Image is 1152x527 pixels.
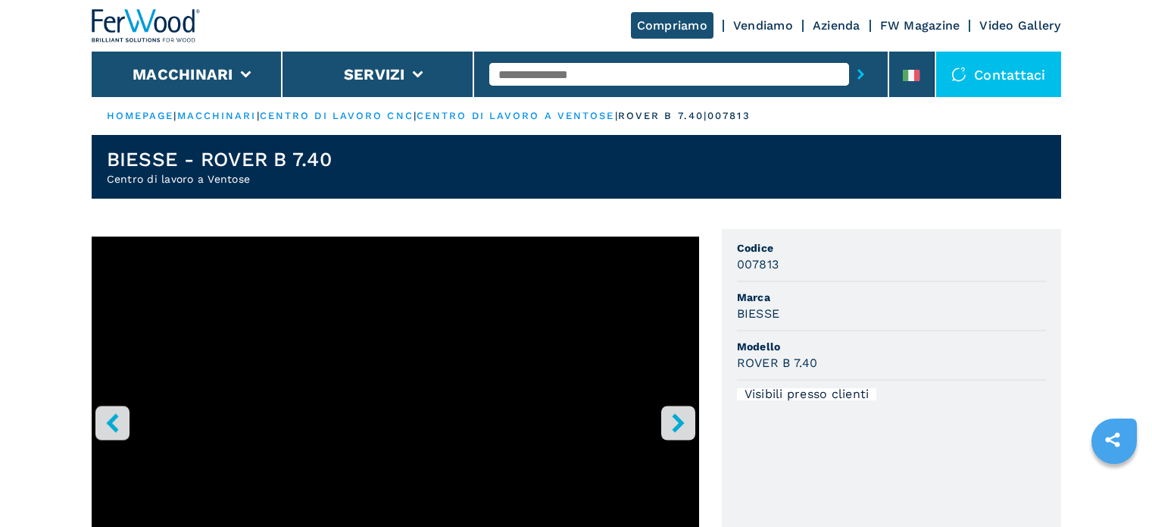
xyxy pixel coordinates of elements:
span: | [257,110,260,121]
a: HOMEPAGE [107,110,174,121]
button: right-button [661,406,695,440]
button: left-button [95,406,130,440]
div: Visibili presso clienti [737,388,877,400]
p: rover b 7.40 | [618,109,707,123]
span: Modello [737,339,1046,354]
iframe: Chat [1088,459,1141,516]
a: Video Gallery [979,18,1060,33]
span: Marca [737,290,1046,305]
h3: ROVER B 7.40 [737,354,818,372]
a: Vendiamo [733,18,793,33]
span: | [414,110,417,121]
span: | [173,110,176,121]
img: Ferwood [92,9,201,42]
button: Servizi [344,65,405,83]
h3: 007813 [737,256,779,273]
button: Macchinari [133,65,233,83]
a: sharethis [1094,421,1132,459]
a: centro di lavoro cnc [260,110,414,121]
a: centro di lavoro a ventose [417,110,615,121]
a: macchinari [177,110,257,121]
h2: Centro di lavoro a Ventose [107,171,332,187]
span: Codice [737,240,1046,256]
h3: BIESSE [737,305,780,322]
div: Contattaci [936,52,1061,97]
p: 007813 [707,109,751,123]
span: | [615,110,618,121]
img: Contattaci [951,67,966,82]
button: submit-button [849,57,873,92]
a: Azienda [813,18,860,33]
h1: BIESSE - ROVER B 7.40 [107,147,332,171]
a: FW Magazine [880,18,960,33]
a: Compriamo [631,12,713,39]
